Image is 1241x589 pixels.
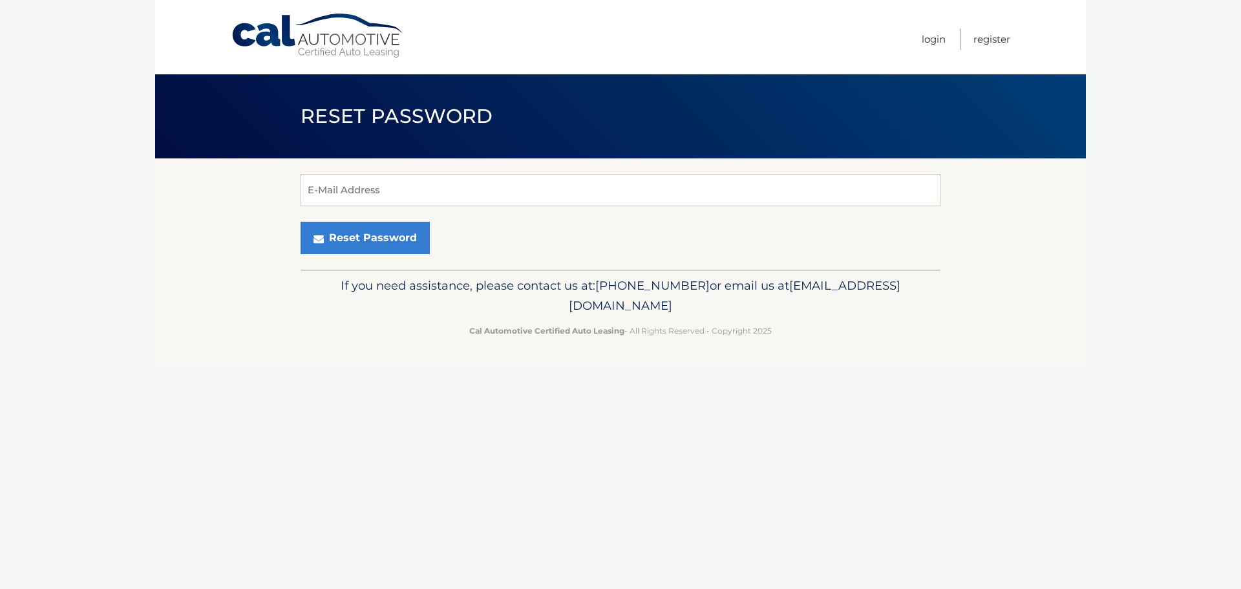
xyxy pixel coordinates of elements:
span: [PHONE_NUMBER] [595,278,710,293]
strong: Cal Automotive Certified Auto Leasing [469,326,624,336]
input: E-Mail Address [301,174,940,206]
a: Cal Automotive [231,13,405,59]
p: - All Rights Reserved - Copyright 2025 [309,324,932,337]
p: If you need assistance, please contact us at: or email us at [309,275,932,317]
a: Login [922,28,946,50]
a: Register [973,28,1010,50]
button: Reset Password [301,222,430,254]
span: Reset Password [301,104,493,128]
